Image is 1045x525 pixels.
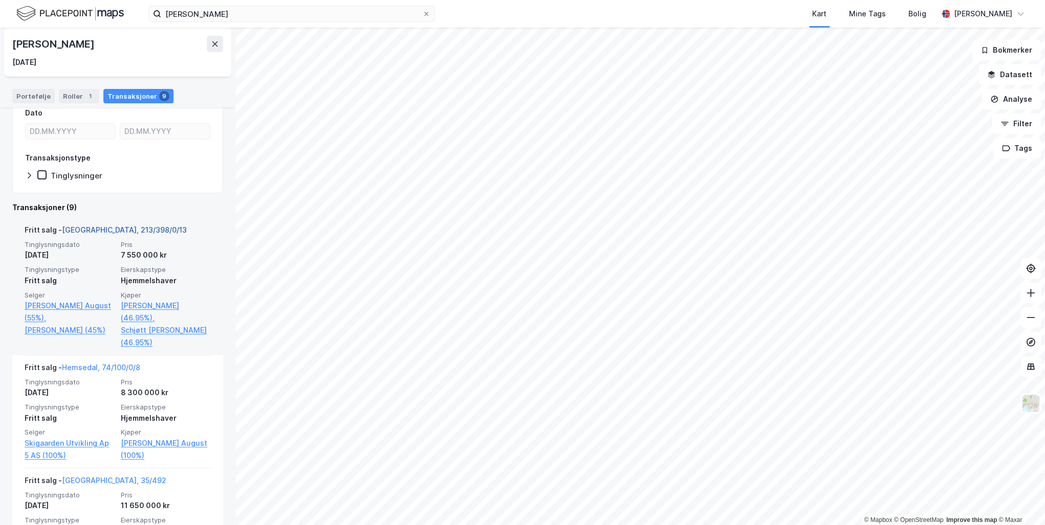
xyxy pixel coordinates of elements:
[62,225,187,234] a: [GEOGRAPHIC_DATA], 213/398/0/13
[25,361,140,378] div: Fritt salg -
[25,324,115,336] a: [PERSON_NAME] (45%)
[946,516,997,523] a: Improve this map
[972,40,1041,60] button: Bokmerker
[25,291,115,300] span: Selger
[16,5,124,22] img: logo.f888ab2527a4732fd821a326f86c7f29.svg
[25,265,115,274] span: Tinglysningstype
[25,152,91,164] div: Transaksjonstype
[908,8,926,20] div: Bolig
[12,36,96,52] div: [PERSON_NAME]
[62,363,140,372] a: Hemsedal, 74/100/0/8
[812,8,826,20] div: Kart
[85,91,95,101] div: 1
[121,499,211,512] div: 11 650 000 kr
[121,386,211,399] div: 8 300 000 kr
[25,275,115,287] div: Fritt salg
[159,91,169,101] div: 9
[25,249,115,261] div: [DATE]
[121,491,211,499] span: Pris
[26,124,115,139] input: DD.MM.YYYY
[121,300,211,324] a: [PERSON_NAME] (46.95%),
[992,113,1041,134] button: Filter
[25,378,115,386] span: Tinglysningsdato
[864,516,892,523] a: Mapbox
[12,201,223,214] div: Transaksjoner (9)
[121,516,211,524] span: Eierskapstype
[25,474,166,491] div: Fritt salg -
[12,89,55,103] div: Portefølje
[103,89,173,103] div: Transaksjoner
[978,64,1041,85] button: Datasett
[59,89,99,103] div: Roller
[12,56,36,69] div: [DATE]
[25,224,187,240] div: Fritt salg -
[25,499,115,512] div: [DATE]
[25,491,115,499] span: Tinglysningsdato
[894,516,944,523] a: OpenStreetMap
[121,324,211,349] a: Schjøtt [PERSON_NAME] (46.95%)
[120,124,210,139] input: DD.MM.YYYY
[25,300,115,324] a: [PERSON_NAME] August (55%),
[982,89,1041,109] button: Analyse
[121,275,211,287] div: Hjemmelshaver
[62,476,166,485] a: [GEOGRAPHIC_DATA], 35/492
[121,437,211,462] a: [PERSON_NAME] August (100%)
[25,437,115,462] a: Skigaarden Utvikling Ap 5 AS (100%)
[121,249,211,261] div: 7 550 000 kr
[121,378,211,386] span: Pris
[994,476,1045,525] div: Kontrollprogram for chat
[25,428,115,437] span: Selger
[849,8,886,20] div: Mine Tags
[121,403,211,412] span: Eierskapstype
[25,240,115,249] span: Tinglysningsdato
[993,138,1041,158] button: Tags
[121,291,211,300] span: Kjøper
[161,6,422,21] input: Søk på adresse, matrikkel, gårdeiere, leietakere eller personer
[954,8,1012,20] div: [PERSON_NAME]
[1021,394,1040,413] img: Z
[121,265,211,274] span: Eierskapstype
[121,428,211,437] span: Kjøper
[25,412,115,424] div: Fritt salg
[994,476,1045,525] iframe: Chat Widget
[25,386,115,399] div: [DATE]
[121,412,211,424] div: Hjemmelshaver
[25,107,42,119] div: Dato
[121,240,211,249] span: Pris
[25,403,115,412] span: Tinglysningstype
[51,171,102,180] div: Tinglysninger
[25,516,115,524] span: Tinglysningstype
